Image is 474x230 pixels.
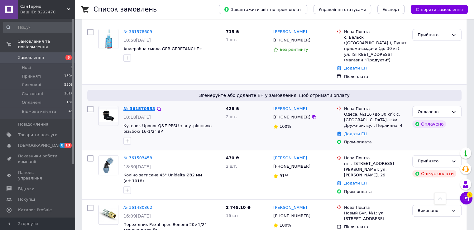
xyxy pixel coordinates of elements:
[99,109,118,122] img: Фото товару
[98,205,118,225] a: Фото товару
[344,132,367,136] a: Додати ЕН
[123,38,151,43] span: 10:58[DATE]
[18,55,44,60] span: Замовлення
[344,112,407,129] div: Одеса, №116 (до 30 кг): с. [GEOGRAPHIC_DATA], ж/м Дружний, вул. Перлинна, 4
[460,192,472,204] button: Чат з покупцем4
[60,143,65,148] span: 8
[22,109,56,114] span: Відмова клієнта
[344,139,407,145] div: Пром-оплата
[418,109,449,115] div: Оплачено
[412,120,446,128] div: Оплачено
[123,213,151,218] span: 16:09[DATE]
[123,106,155,111] a: № 361570558
[226,114,237,119] span: 2 шт.
[226,106,239,111] span: 428 ₴
[344,66,367,70] a: Додати ЕН
[98,29,118,49] a: Фото товару
[64,74,73,79] span: 1504
[18,186,34,192] span: Відгуки
[22,82,41,88] span: Виконані
[280,223,291,228] span: 100%
[20,9,75,15] div: Ваш ID: 3292470
[226,205,251,210] span: 2 745,10 ₴
[344,106,407,112] div: Нова Пошта
[280,124,291,129] span: 100%
[22,91,43,97] span: Скасовані
[18,143,64,148] span: [DEMOGRAPHIC_DATA]
[64,91,73,97] span: 1814
[344,29,407,35] div: Нова Пошта
[224,7,302,12] span: Завантажити звіт по пром-оплаті
[22,65,31,70] span: Нові
[418,32,449,38] div: Прийнято
[93,6,157,13] h1: Список замовлень
[123,29,152,34] a: № 361578609
[273,205,307,211] a: [PERSON_NAME]
[99,156,118,175] img: Фото товару
[22,74,41,79] span: Прийняті
[280,173,289,178] span: 91%
[405,7,468,12] a: Створити замовлення
[344,224,407,230] div: Післяплата
[344,74,407,79] div: Післяплата
[412,170,456,177] div: Очікує оплати
[90,92,459,98] span: Згенеруйте або додайте ЕН у замовлення, щоб отримати оплату
[272,113,312,121] div: [PHONE_NUMBER]
[272,212,312,220] div: [PHONE_NUMBER]
[280,47,308,52] span: Без рейтингу
[344,35,407,63] div: с. Бельск ([GEOGRAPHIC_DATA].), Пункт приема-выдачи (до 30 кг): ул. [STREET_ADDRESS] (магазин "Пр...
[344,155,407,161] div: Нова Пошта
[226,37,237,42] span: 1 шт.
[22,100,41,105] span: Оплачені
[20,4,67,9] span: СанТермо
[314,5,371,14] button: Управління статусами
[344,181,367,185] a: Додати ЕН
[273,29,307,35] a: [PERSON_NAME]
[66,100,73,105] span: 186
[377,5,405,14] button: Експорт
[18,39,75,50] span: Замовлення та повідомлення
[18,197,35,202] span: Покупці
[123,173,202,183] a: Коліно затискне 45° Unidelta Ø32 мм (art.1018)
[344,205,407,210] div: Нова Пошта
[416,7,463,12] span: Створити замовлення
[3,22,74,33] input: Пошук
[64,82,73,88] span: 5509
[318,7,366,12] span: Управління статусами
[69,109,73,114] span: 45
[99,29,118,49] img: Фото товару
[123,205,152,210] a: № 361480862
[65,143,72,148] span: 13
[226,164,237,169] span: 2 шт.
[418,158,449,165] div: Прийнято
[382,7,400,12] span: Експорт
[418,208,449,214] div: Виконано
[123,156,152,160] a: № 361503458
[273,155,307,161] a: [PERSON_NAME]
[98,106,118,126] a: Фото товару
[411,5,468,14] button: Створити замовлення
[123,123,212,134] a: Куточок Uponor Q&E PPSU з внутрішньою різьбою 16-1/2" ВР
[226,213,240,218] span: 16 шт.
[18,122,48,127] span: Повідомлення
[99,205,118,224] img: Фото товару
[123,115,151,120] span: 10:18[DATE]
[226,29,239,34] span: 715 ₴
[344,161,407,178] div: пгт. [STREET_ADDRESS][PERSON_NAME]: ул. [PERSON_NAME], 29
[272,36,312,44] div: [PHONE_NUMBER]
[344,189,407,194] div: Пром-оплата
[65,55,72,60] span: 6
[226,156,239,160] span: 470 ₴
[18,153,58,165] span: Показники роботи компанії
[467,191,472,197] span: 4
[18,170,58,181] span: Панель управління
[71,65,73,70] span: 6
[219,5,307,14] button: Завантажити звіт по пром-оплаті
[123,164,151,169] span: 18:30[DATE]
[123,46,203,51] a: Анаеробна смола GEB GEBETANCHE+
[344,210,407,222] div: Новый Буг, №1: ул. [STREET_ADDRESS]
[18,132,58,138] span: Товари та послуги
[272,162,312,170] div: [PHONE_NUMBER]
